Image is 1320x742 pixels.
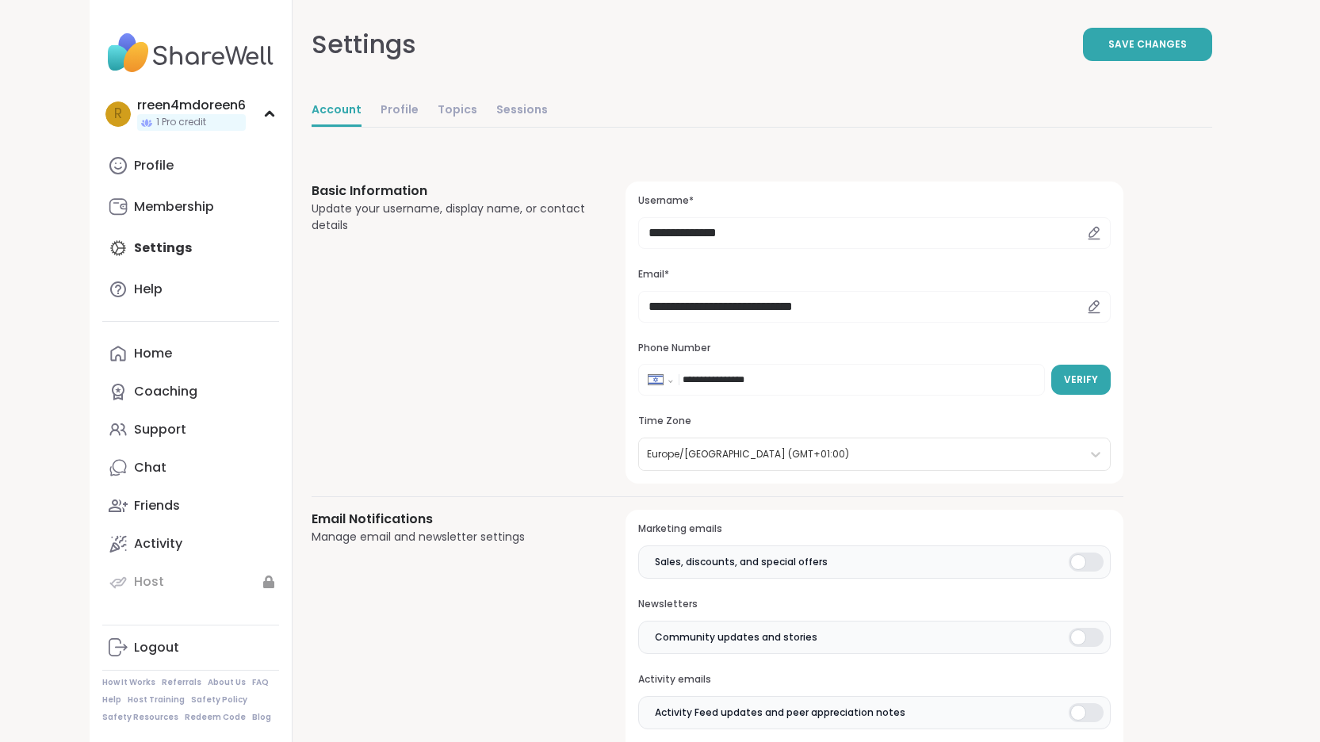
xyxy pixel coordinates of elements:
[114,104,122,124] span: r
[102,694,121,706] a: Help
[191,694,247,706] a: Safety Policy
[134,157,174,174] div: Profile
[102,525,279,563] a: Activity
[102,629,279,667] a: Logout
[134,421,186,438] div: Support
[134,639,179,656] div: Logout
[102,411,279,449] a: Support
[655,706,905,720] span: Activity Feed updates and peer appreciation notes
[252,712,271,723] a: Blog
[312,182,588,201] h3: Basic Information
[102,270,279,308] a: Help
[134,497,180,514] div: Friends
[312,510,588,529] h3: Email Notifications
[1083,28,1212,61] button: Save Changes
[638,673,1110,687] h3: Activity emails
[134,198,214,216] div: Membership
[102,373,279,411] a: Coaching
[102,677,155,688] a: How It Works
[381,95,419,127] a: Profile
[438,95,477,127] a: Topics
[655,630,817,644] span: Community updates and stories
[134,535,182,553] div: Activity
[312,201,588,234] div: Update your username, display name, or contact details
[638,522,1110,536] h3: Marketing emails
[134,383,197,400] div: Coaching
[252,677,269,688] a: FAQ
[638,598,1110,611] h3: Newsletters
[134,281,163,298] div: Help
[1051,365,1111,395] button: Verify
[156,116,206,129] span: 1 Pro credit
[102,487,279,525] a: Friends
[312,25,416,63] div: Settings
[102,25,279,81] img: ShareWell Nav Logo
[102,335,279,373] a: Home
[312,529,588,545] div: Manage email and newsletter settings
[1108,37,1187,52] span: Save Changes
[312,95,362,127] a: Account
[134,573,164,591] div: Host
[102,449,279,487] a: Chat
[162,677,201,688] a: Referrals
[638,268,1110,281] h3: Email*
[655,555,828,569] span: Sales, discounts, and special offers
[638,415,1110,428] h3: Time Zone
[102,147,279,185] a: Profile
[638,342,1110,355] h3: Phone Number
[102,188,279,226] a: Membership
[102,712,178,723] a: Safety Resources
[638,194,1110,208] h3: Username*
[134,459,166,476] div: Chat
[496,95,548,127] a: Sessions
[102,563,279,601] a: Host
[128,694,185,706] a: Host Training
[185,712,246,723] a: Redeem Code
[208,677,246,688] a: About Us
[137,97,246,114] div: rreen4mdoreen6
[134,345,172,362] div: Home
[1064,373,1098,387] span: Verify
